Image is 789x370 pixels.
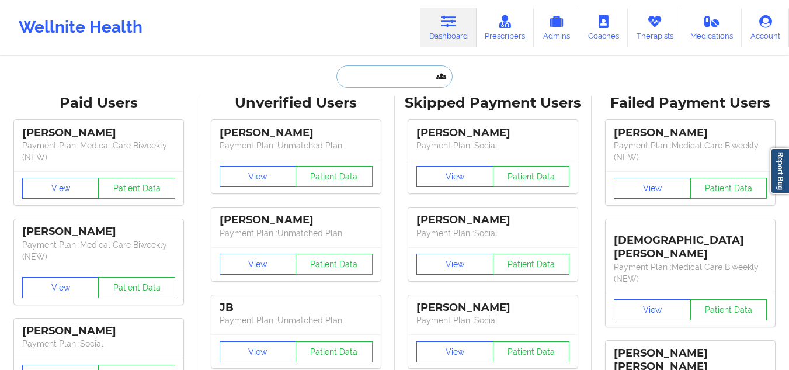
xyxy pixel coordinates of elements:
button: View [614,299,691,320]
div: [PERSON_NAME] [220,126,373,140]
a: Medications [682,8,742,47]
p: Payment Plan : Medical Care Biweekly (NEW) [614,261,767,285]
div: [DEMOGRAPHIC_DATA][PERSON_NAME] [614,225,767,261]
button: Patient Data [296,341,373,362]
p: Payment Plan : Social [416,140,569,151]
a: Coaches [579,8,628,47]
div: [PERSON_NAME] [22,126,175,140]
button: Patient Data [690,178,767,199]
button: Patient Data [493,254,570,275]
div: [PERSON_NAME] [220,213,373,227]
button: View [416,254,493,275]
a: Report Bug [770,148,789,194]
p: Payment Plan : Social [416,227,569,239]
div: Paid Users [8,94,189,112]
p: Payment Plan : Unmatched Plan [220,140,373,151]
p: Payment Plan : Medical Care Biweekly (NEW) [614,140,767,163]
div: [PERSON_NAME] [416,213,569,227]
a: Account [742,8,789,47]
div: [PERSON_NAME] [22,225,175,238]
p: Payment Plan : Unmatched Plan [220,314,373,326]
div: [PERSON_NAME] [614,126,767,140]
div: JB [220,301,373,314]
div: [PERSON_NAME] [416,126,569,140]
button: View [416,166,493,187]
p: Payment Plan : Medical Care Biweekly (NEW) [22,239,175,262]
button: Patient Data [98,178,175,199]
div: Skipped Payment Users [403,94,584,112]
div: Failed Payment Users [600,94,781,112]
a: Admins [534,8,579,47]
div: [PERSON_NAME] [416,301,569,314]
button: View [416,341,493,362]
p: Payment Plan : Medical Care Biweekly (NEW) [22,140,175,163]
button: Patient Data [690,299,767,320]
div: Unverified Users [206,94,387,112]
button: Patient Data [296,166,373,187]
button: Patient Data [493,341,570,362]
a: Dashboard [420,8,477,47]
button: View [220,254,297,275]
a: Prescribers [477,8,534,47]
div: [PERSON_NAME] [22,324,175,338]
a: Therapists [628,8,682,47]
p: Payment Plan : Unmatched Plan [220,227,373,239]
button: Patient Data [98,277,175,298]
button: Patient Data [296,254,373,275]
button: Patient Data [493,166,570,187]
button: View [220,341,297,362]
p: Payment Plan : Social [416,314,569,326]
p: Payment Plan : Social [22,338,175,350]
button: View [220,166,297,187]
button: View [22,178,99,199]
button: View [614,178,691,199]
button: View [22,277,99,298]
